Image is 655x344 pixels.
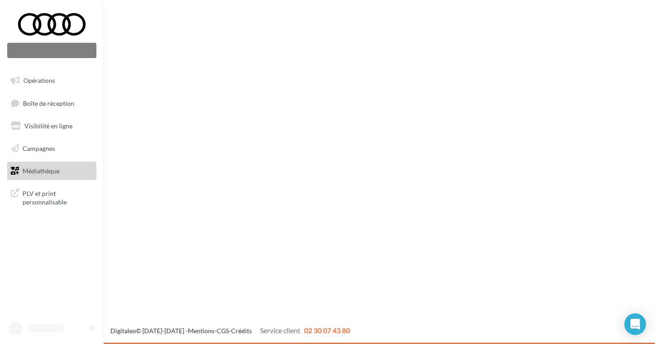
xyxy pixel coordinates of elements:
[23,145,55,152] span: Campagnes
[217,327,229,335] a: CGS
[5,94,98,113] a: Boîte de réception
[5,162,98,181] a: Médiathèque
[23,99,74,107] span: Boîte de réception
[188,327,214,335] a: Mentions
[624,313,646,335] div: Open Intercom Messenger
[260,326,300,335] span: Service client
[5,117,98,136] a: Visibilité en ligne
[5,184,98,210] a: PLV et print personnalisable
[23,187,93,207] span: PLV et print personnalisable
[5,71,98,90] a: Opérations
[110,327,136,335] a: Digitaleo
[23,77,55,84] span: Opérations
[7,43,96,58] div: Nouvelle campagne
[110,327,350,335] span: © [DATE]-[DATE] - - -
[304,326,350,335] span: 02 30 07 43 80
[5,139,98,158] a: Campagnes
[231,327,252,335] a: Crédits
[23,167,59,174] span: Médiathèque
[24,122,73,130] span: Visibilité en ligne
